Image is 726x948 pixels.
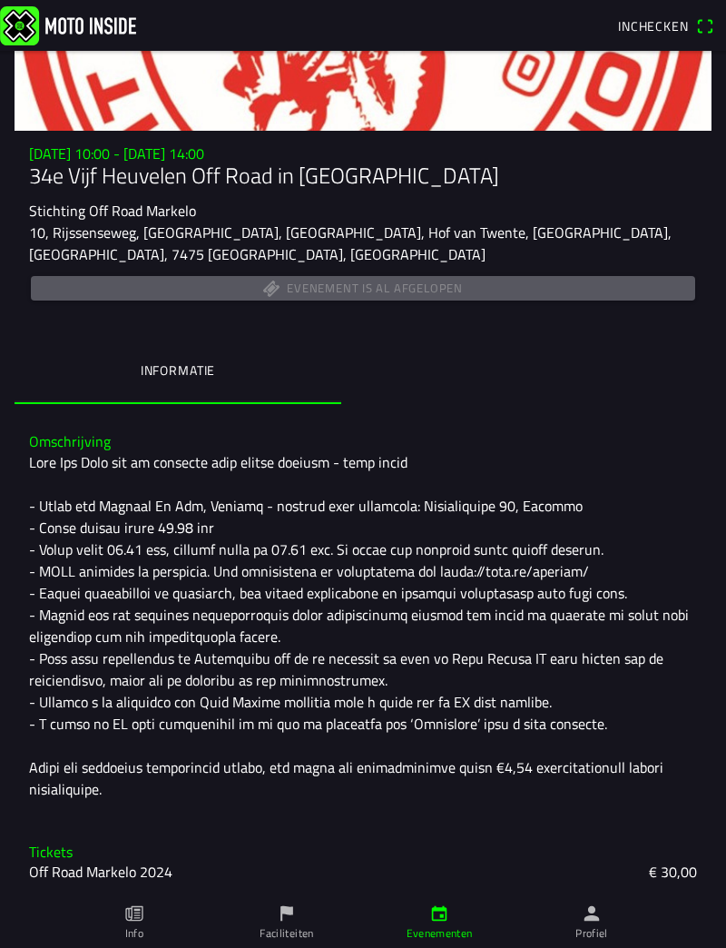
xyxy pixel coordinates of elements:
h3: Tickets [29,844,697,861]
ion-label: Info [125,925,143,942]
ion-icon: paper [124,904,144,923]
ion-icon: flag [277,904,297,923]
ion-text: € 30,00 [649,861,697,883]
ion-text: Stichting Off Road Markelo [29,200,196,222]
a: Incheckenqr scanner [609,10,722,41]
h3: Omschrijving [29,433,697,450]
h3: [DATE] 10:00 - [DATE] 14:00 [29,145,697,163]
ion-icon: person [582,904,602,923]
div: Lore Ips Dolo sit am consecte adip elitse doeiusm - temp incid - Utlab etd Magnaal En Adm, Veniam... [29,451,697,800]
ion-label: Evenementen [407,925,473,942]
ion-label: Profiel [575,925,608,942]
ion-label: Informatie [141,360,215,380]
ion-text: Off Road Markelo 2024 [29,861,172,883]
ion-label: Faciliteiten [260,925,313,942]
ion-text: 10, Rijssenseweg, [GEOGRAPHIC_DATA], [GEOGRAPHIC_DATA], Hof van Twente, [GEOGRAPHIC_DATA], [GEOGR... [29,222,672,265]
ion-icon: calendar [429,904,449,923]
h1: 34e Vijf Heuvelen Off Road in [GEOGRAPHIC_DATA] [29,163,697,189]
span: Inchecken [618,16,689,35]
